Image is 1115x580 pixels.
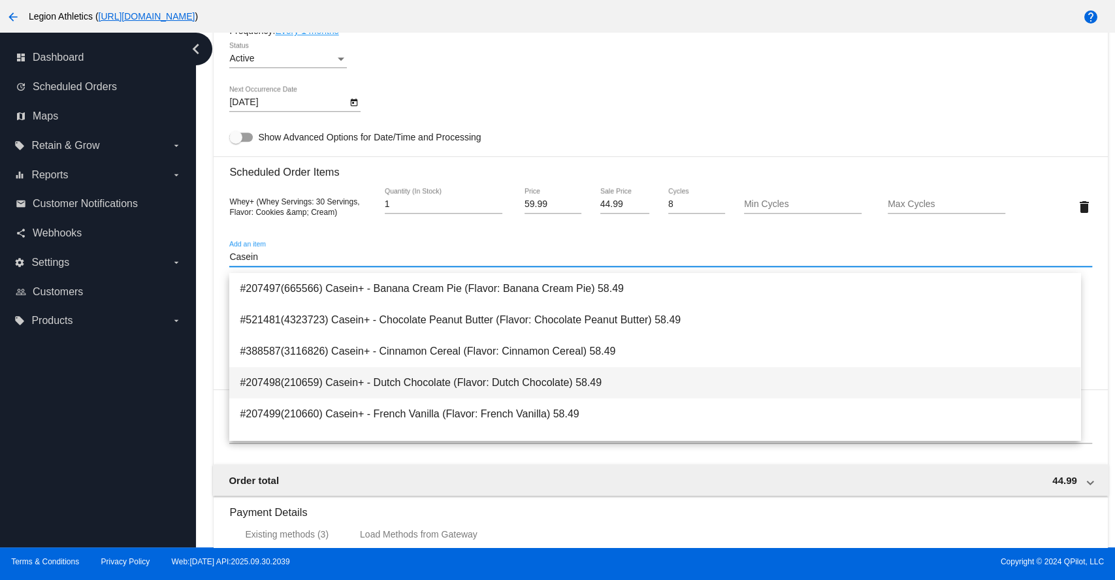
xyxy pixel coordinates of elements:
[229,53,254,63] span: Active
[14,315,25,326] i: local_offer
[5,9,21,25] mat-icon: arrow_back
[31,169,68,181] span: Reports
[33,110,58,122] span: Maps
[16,106,182,127] a: map Maps
[668,199,725,210] input: Cycles
[229,54,347,64] mat-select: Status
[16,287,26,297] i: people_outline
[229,252,1091,263] input: Add an item
[245,529,329,540] div: Existing methods (3)
[600,199,650,210] input: Sale Price
[347,95,361,108] button: Open calendar
[172,557,290,566] a: Web:[DATE] API:2025.09.30.2039
[33,286,83,298] span: Customers
[29,11,198,22] span: Legion Athletics ( )
[31,257,69,268] span: Settings
[16,228,26,238] i: share
[229,156,1091,178] h3: Scheduled Order Items
[101,557,150,566] a: Privacy Policy
[186,39,206,59] i: chevron_left
[33,81,117,93] span: Scheduled Orders
[171,257,182,268] i: arrow_drop_down
[16,223,182,244] a: share Webhooks
[1052,475,1077,486] span: 44.99
[229,475,279,486] span: Order total
[258,131,481,144] span: Show Advanced Options for Date/Time and Processing
[888,199,1005,210] input: Max Cycles
[16,199,26,209] i: email
[240,367,1070,398] span: #207498(210659) Casein+ - Dutch Chocolate (Flavor: Dutch Chocolate) 58.49
[16,282,182,302] a: people_outline Customers
[229,97,347,108] input: Next Occurrence Date
[385,199,502,210] input: Quantity (In Stock)
[16,111,26,121] i: map
[33,198,138,210] span: Customer Notifications
[360,529,477,540] div: Load Methods from Gateway
[569,557,1104,566] span: Copyright © 2024 QPilot, LLC
[171,170,182,180] i: arrow_drop_down
[1076,199,1091,215] mat-icon: delete
[31,140,99,152] span: Retain & Grow
[213,464,1108,496] mat-expansion-panel-header: Order total 44.99
[525,199,581,210] input: Price
[16,76,182,97] a: update Scheduled Orders
[16,82,26,92] i: update
[33,227,82,239] span: Webhooks
[99,11,195,22] a: [URL][DOMAIN_NAME]
[229,496,1091,519] h3: Payment Details
[14,140,25,151] i: local_offer
[744,199,862,210] input: Min Cycles
[240,304,1070,336] span: #521481(4323723) Casein+ - Chocolate Peanut Butter (Flavor: Chocolate Peanut Butter) 58.49
[14,257,25,268] i: settings
[33,52,84,63] span: Dashboard
[31,315,73,327] span: Products
[11,557,79,566] a: Terms & Conditions
[171,140,182,151] i: arrow_drop_down
[1083,9,1099,25] mat-icon: help
[16,52,26,63] i: dashboard
[16,193,182,214] a: email Customer Notifications
[240,273,1070,304] span: #207497(665566) Casein+ - Banana Cream Pie (Flavor: Banana Cream Pie) 58.49
[240,430,1070,461] span: #510059(4220788) Casein+ - Salted Caramel (Flavor: Salted Caramel) 58.49
[229,197,359,217] span: Whey+ (Whey Servings: 30 Servings, Flavor: Cookies &amp; Cream)
[240,336,1070,367] span: #388587(3116826) Casein+ - Cinnamon Cereal (Flavor: Cinnamon Cereal) 58.49
[240,398,1070,430] span: #207499(210660) Casein+ - French Vanilla (Flavor: French Vanilla) 58.49
[14,170,25,180] i: equalizer
[171,315,182,326] i: arrow_drop_down
[16,47,182,68] a: dashboard Dashboard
